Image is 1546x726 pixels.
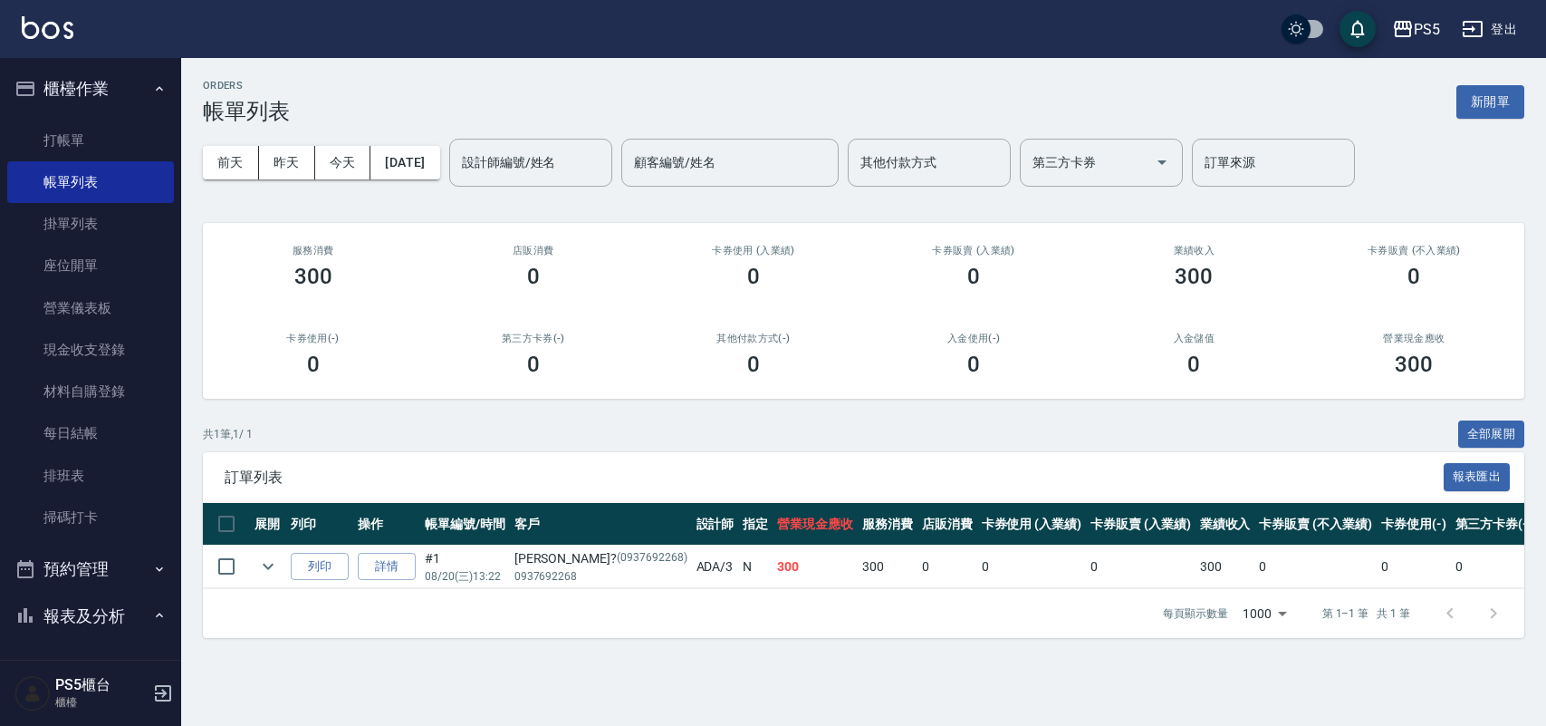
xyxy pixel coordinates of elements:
h2: ORDERS [203,80,290,92]
h3: 0 [967,352,980,377]
a: 排班表 [7,455,174,497]
a: 帳單列表 [7,161,174,203]
h3: 0 [1407,264,1420,289]
th: 卡券使用(-) [1377,503,1451,546]
h2: 卡券使用(-) [225,333,401,344]
div: 1000 [1235,589,1293,638]
a: 座位開單 [7,245,174,286]
th: 卡券使用 (入業績) [977,503,1087,546]
a: 現金收支登錄 [7,329,174,371]
h3: 0 [1187,352,1200,377]
td: 0 [1086,546,1196,588]
th: 指定 [738,503,773,546]
div: PS5 [1414,18,1440,41]
th: 卡券販賣 (不入業績) [1254,503,1376,546]
td: 0 [1377,546,1451,588]
th: 營業現金應收 [773,503,858,546]
button: 報表匯出 [1444,463,1511,491]
a: 打帳單 [7,120,174,161]
p: 第 1–1 筆 共 1 筆 [1322,605,1410,622]
th: 設計師 [692,503,739,546]
h2: 卡券販賣 (不入業績) [1326,245,1503,257]
button: 預約管理 [7,546,174,593]
th: 列印 [286,503,353,546]
th: 店販消費 [917,503,977,546]
a: 每日結帳 [7,412,174,454]
h3: 0 [747,264,760,289]
h3: 0 [527,264,540,289]
th: 操作 [353,503,420,546]
h3: 300 [294,264,332,289]
button: 報表及分析 [7,593,174,640]
h2: 業績收入 [1106,245,1282,257]
h3: 0 [747,352,760,377]
button: Open [1147,148,1176,177]
h3: 0 [527,352,540,377]
div: [PERSON_NAME]? [514,549,687,568]
h3: 0 [967,264,980,289]
button: [DATE] [370,146,439,179]
td: 0 [1254,546,1376,588]
button: 新開單 [1456,85,1524,119]
td: N [738,546,773,588]
p: 08/20 (三) 13:22 [425,568,505,585]
a: 營業儀表板 [7,287,174,329]
h2: 店販消費 [445,245,621,257]
button: 昨天 [259,146,315,179]
button: 列印 [291,553,349,581]
img: Logo [22,16,73,39]
h5: PS5櫃台 [55,676,148,694]
a: 新開單 [1456,92,1524,110]
th: 服務消費 [858,503,917,546]
p: 每頁顯示數量 [1163,605,1228,622]
a: 報表目錄 [7,646,174,688]
td: 0 [977,546,1087,588]
a: 掃碼打卡 [7,497,174,538]
td: 300 [773,546,858,588]
button: 全部展開 [1458,421,1525,449]
h3: 0 [307,352,320,377]
a: 材料自購登錄 [7,371,174,412]
a: 詳情 [358,553,416,581]
h3: 300 [1175,264,1213,289]
button: 今天 [315,146,371,179]
td: 300 [858,546,917,588]
button: 櫃檯作業 [7,65,174,112]
h3: 帳單列表 [203,99,290,124]
a: 報表匯出 [1444,468,1511,485]
button: 前天 [203,146,259,179]
a: 掛單列表 [7,203,174,245]
h2: 其他付款方式(-) [665,333,841,344]
h3: 服務消費 [225,245,401,257]
p: (0937692268) [617,549,687,568]
h2: 入金使用(-) [885,333,1061,344]
button: expand row [254,553,282,580]
td: 0 [1451,546,1538,588]
h2: 卡券販賣 (入業績) [885,245,1061,257]
th: 展開 [250,503,286,546]
h2: 營業現金應收 [1326,333,1503,344]
h3: 300 [1395,352,1433,377]
p: 0937692268 [514,568,687,585]
td: ADA /3 [692,546,739,588]
th: 第三方卡券(-) [1451,503,1538,546]
span: 訂單列表 [225,469,1444,487]
th: 業績收入 [1196,503,1255,546]
button: PS5 [1385,11,1447,48]
th: 帳單編號/時間 [420,503,510,546]
p: 共 1 筆, 1 / 1 [203,426,253,442]
h2: 入金儲值 [1106,333,1282,344]
img: Person [14,675,51,711]
td: 0 [917,546,977,588]
h2: 卡券使用 (入業績) [665,245,841,257]
td: 300 [1196,546,1255,588]
th: 客戶 [510,503,692,546]
button: 登出 [1455,13,1524,46]
h2: 第三方卡券(-) [445,333,621,344]
p: 櫃檯 [55,694,148,711]
th: 卡券販賣 (入業績) [1086,503,1196,546]
button: save [1340,11,1376,47]
td: #1 [420,546,510,588]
